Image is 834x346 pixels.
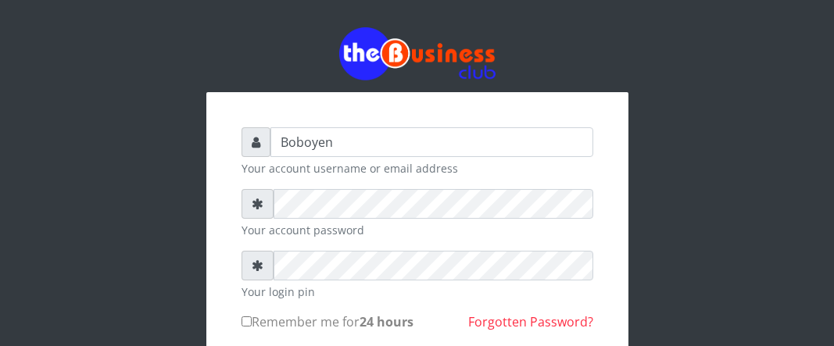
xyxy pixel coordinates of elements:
[270,127,593,157] input: Username or email address
[242,160,593,177] small: Your account username or email address
[242,312,413,331] label: Remember me for
[242,316,252,326] input: Remember me for24 hours
[360,313,413,330] b: 24 hours
[242,222,593,238] small: Your account password
[468,313,593,330] a: Forgotten Password?
[242,284,593,300] small: Your login pin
